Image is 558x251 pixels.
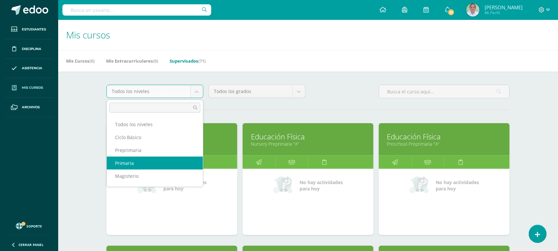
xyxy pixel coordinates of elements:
[107,182,203,195] div: Bachillerato
[107,170,203,182] div: Magisterio
[107,118,203,131] div: Todos los niveles
[107,131,203,144] div: Ciclo Básico
[107,157,203,170] div: Primaria
[107,144,203,157] div: Preprimaria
